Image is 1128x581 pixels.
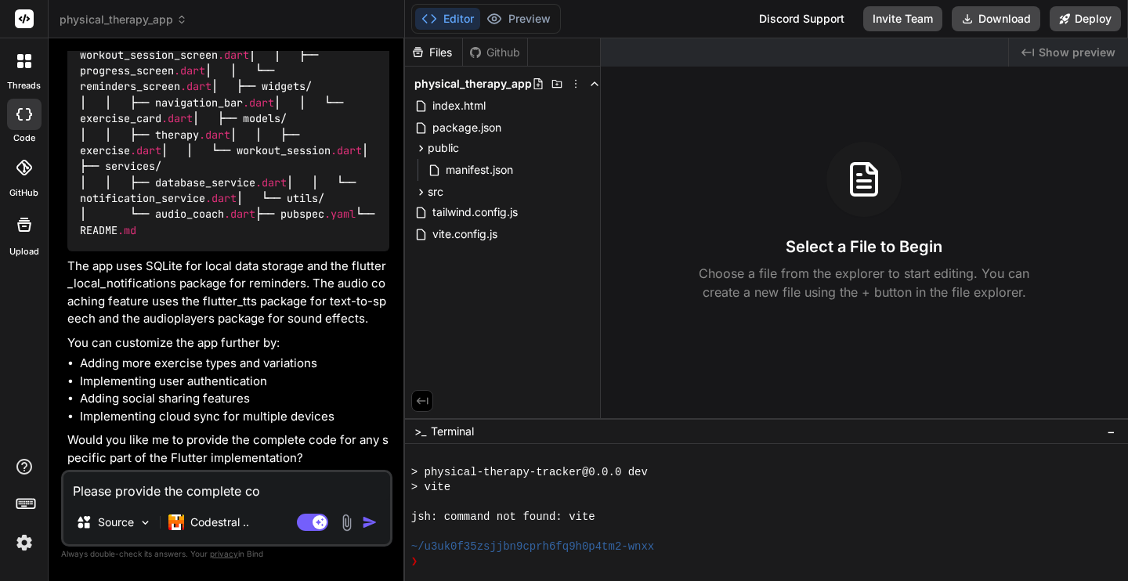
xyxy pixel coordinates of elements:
[205,191,237,205] span: .dart
[444,161,515,179] span: manifest.json
[415,8,480,30] button: Editor
[480,8,557,30] button: Preview
[210,549,238,558] span: privacy
[689,264,1039,301] p: Choose a file from the explorer to start editing. You can create a new file using the + button in...
[255,175,287,189] span: .dart
[338,514,356,532] img: attachment
[67,431,389,467] p: Would you like me to provide the complete code for any specific part of the Flutter implementation?
[952,6,1040,31] button: Download
[9,245,39,258] label: Upload
[80,373,389,391] li: Implementing user authentication
[180,80,211,94] span: .dart
[411,539,655,554] span: ~/u3uk0f35zsjjbn9cprh6fq9h0p4tm2-wnxx
[224,207,255,222] span: .dart
[431,118,503,137] span: package.json
[80,355,389,373] li: Adding more exercise types and variations
[1104,419,1119,444] button: −
[324,207,356,222] span: .yaml
[786,236,942,258] h3: Select a File to Begin
[1050,6,1121,31] button: Deploy
[431,225,499,244] span: vite.config.js
[331,143,362,157] span: .dart
[117,223,136,237] span: .md
[67,258,389,328] p: The app uses SQLite for local data storage and the flutter_local_notifications package for remind...
[9,186,38,200] label: GitHub
[139,516,152,529] img: Pick Models
[1107,424,1115,439] span: −
[60,12,187,27] span: physical_therapy_app
[1039,45,1115,60] span: Show preview
[411,480,450,495] span: > vite
[80,390,389,408] li: Adding social sharing features
[61,547,392,561] p: Always double-check its answers. Your in Bind
[431,424,474,439] span: Terminal
[130,143,161,157] span: .dart
[218,48,249,62] span: .dart
[98,514,134,530] p: Source
[11,529,38,556] img: settings
[362,514,378,530] img: icon
[411,510,595,525] span: jsh: command not found: vite
[414,424,426,439] span: >_
[750,6,854,31] div: Discord Support
[168,514,184,530] img: Codestral 25.01
[174,63,205,78] span: .dart
[161,111,193,125] span: .dart
[199,128,230,142] span: .dart
[414,76,532,92] span: physical_therapy_app
[431,96,487,115] span: index.html
[80,408,389,426] li: Implementing cloud sync for multiple devices
[7,79,41,92] label: threads
[190,514,249,530] p: Codestral ..
[428,140,459,156] span: public
[863,6,942,31] button: Invite Team
[67,334,389,352] p: You can customize the app further by:
[405,45,462,60] div: Files
[13,132,35,145] label: code
[431,203,519,222] span: tailwind.config.js
[411,465,648,480] span: > physical-therapy-tracker@0.0.0 dev
[463,45,527,60] div: Github
[411,554,418,569] span: ❯
[63,472,390,500] textarea: Please provide the complete c
[243,96,274,110] span: .dart
[428,184,443,200] span: src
